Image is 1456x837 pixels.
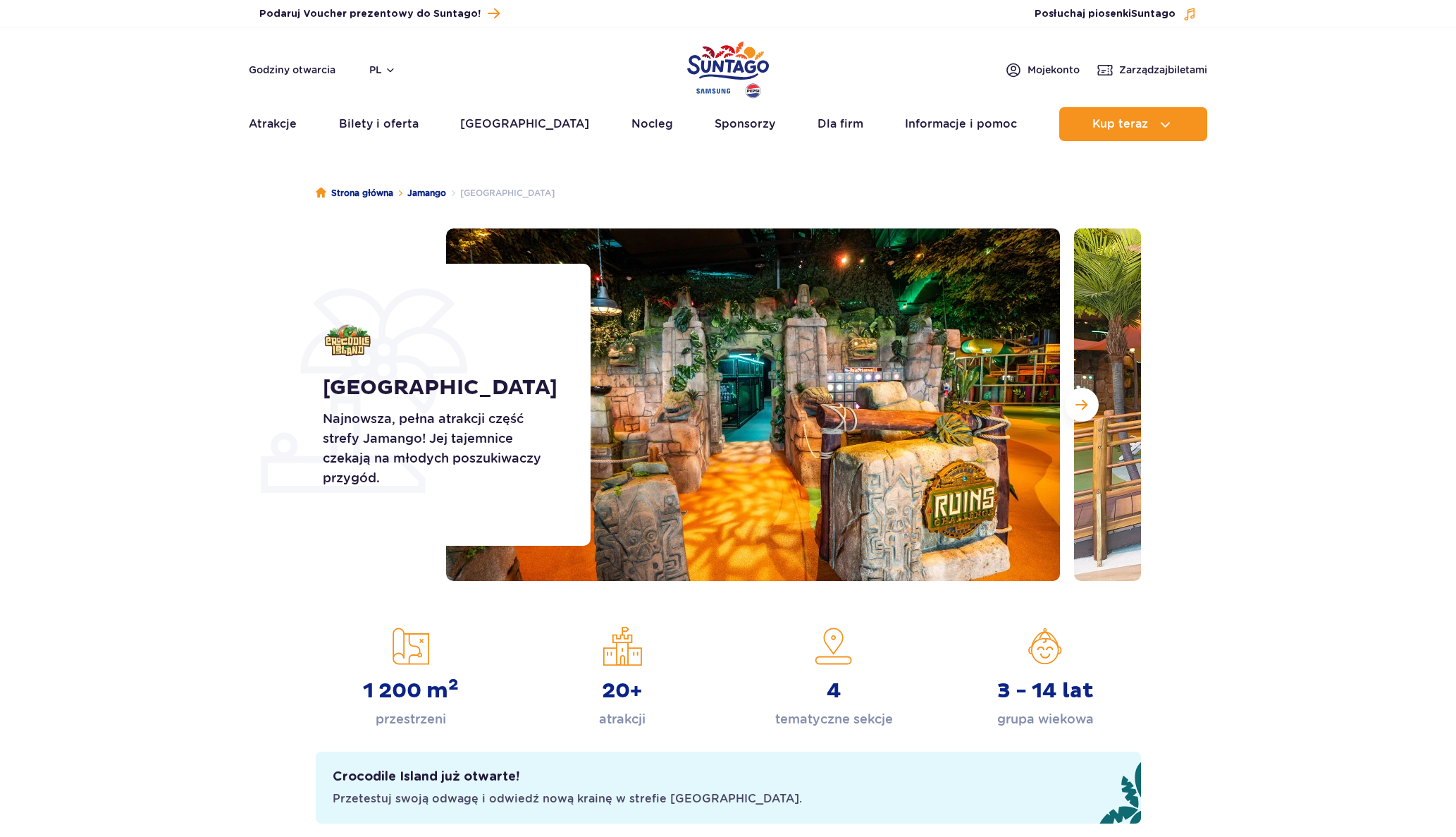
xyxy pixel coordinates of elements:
[369,63,396,77] button: pl
[1035,7,1197,21] button: Posłuchaj piosenkiSuntago
[407,186,446,200] a: Jamango
[259,4,500,23] a: Podaruj Voucher prezentowy do Suntago!
[715,107,775,141] a: Sponsorzy
[997,709,1094,729] p: grupa wiekowa
[316,186,393,200] a: Strona główna
[1131,9,1176,19] span: Suntago
[827,678,841,704] strong: 4
[446,186,555,200] li: [GEOGRAPHIC_DATA]
[602,678,642,704] strong: 20+
[905,107,1017,141] a: Informacje i pomoc
[631,107,673,141] a: Nocleg
[333,791,802,807] div: Przetestuj swoją odwagę i odwiedź nową krainę w strefie [GEOGRAPHIC_DATA].
[259,7,481,21] span: Podaruj Voucher prezentowy do Suntago!
[460,107,589,141] a: [GEOGRAPHIC_DATA]
[1035,7,1176,21] span: Posłuchaj piosenki
[333,769,519,786] h2: Crocodile Island już otwarte!
[1005,61,1080,78] a: Mojekonto
[339,107,419,141] a: Bilety i oferta
[363,678,459,704] strong: 1 200 m
[775,709,893,729] p: tematyczne sekcje
[1097,61,1207,78] a: Zarządzajbiletami
[818,107,863,141] a: Dla firm
[249,63,335,77] a: Godziny otwarcia
[323,409,559,488] p: Najnowsza, pełna atrakcji część strefy Jamango! Jej tajemnice czekają na młodych poszukiwaczy prz...
[1119,63,1207,77] span: Zarządzaj biletami
[376,709,446,729] p: przestrzeni
[1059,107,1207,141] button: Kup teraz
[1028,63,1080,77] span: Moje konto
[997,678,1094,704] strong: 3 - 14 lat
[1092,118,1148,130] span: Kup teraz
[323,375,559,401] h1: [GEOGRAPHIC_DATA]
[249,107,297,141] a: Atrakcje
[687,35,769,100] a: Park of Poland
[1065,388,1099,422] button: Następny slajd
[448,675,459,695] sup: 2
[599,709,646,729] p: atrakcji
